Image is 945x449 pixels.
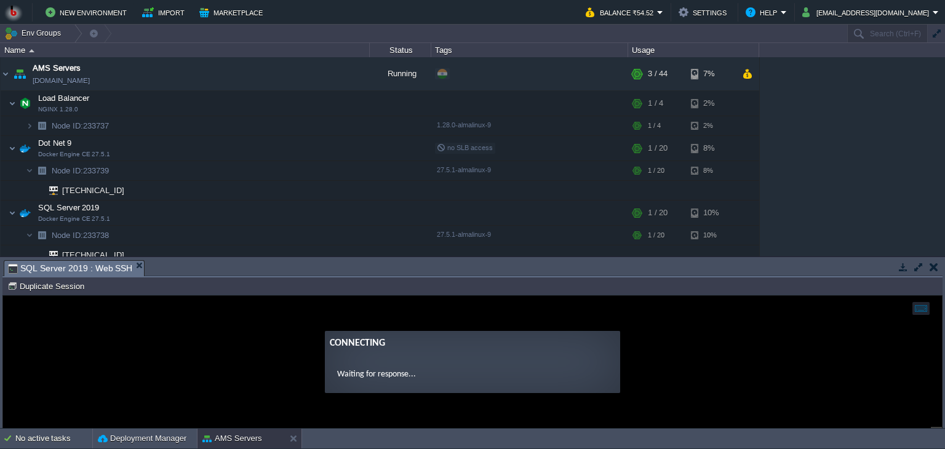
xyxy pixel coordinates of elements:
div: 8% [691,136,731,161]
button: AMS Servers [202,432,262,445]
span: no SLB access [437,144,493,151]
span: Docker Engine CE 27.5.1 [38,215,110,223]
div: Running [370,57,431,90]
button: Deployment Manager [98,432,186,445]
span: 233739 [50,165,111,176]
button: Marketplace [199,5,266,20]
img: AMDAwAAAACH5BAEAAAAALAAAAAABAAEAAAICRAEAOw== [26,116,33,135]
img: AMDAwAAAACH5BAEAAAAALAAAAAABAAEAAAICRAEAOw== [41,181,58,200]
p: Waiting for response... [334,72,605,85]
img: AMDAwAAAACH5BAEAAAAALAAAAAABAAEAAAICRAEAOw== [33,226,50,245]
div: Usage [629,43,759,57]
img: AMDAwAAAACH5BAEAAAAALAAAAAABAAEAAAICRAEAOw== [41,245,58,264]
span: Node ID: [52,231,83,240]
a: SQL Server 2019Docker Engine CE 27.5.1 [37,203,101,212]
div: 8% [691,161,731,180]
div: Tags [432,43,628,57]
div: 1 / 4 [648,116,661,135]
div: Status [370,43,431,57]
div: 2% [691,91,731,116]
div: 1 / 20 [648,226,664,245]
img: AMDAwAAAACH5BAEAAAAALAAAAAABAAEAAAICRAEAOw== [17,201,34,225]
span: Load Balancer [37,93,91,103]
img: AMDAwAAAACH5BAEAAAAALAAAAAABAAEAAAICRAEAOw== [1,57,10,90]
span: Node ID: [52,166,83,175]
span: Dot Net 9 [37,138,73,148]
a: Dot Net 9Docker Engine CE 27.5.1 [37,138,73,148]
a: Node ID:233739 [50,165,111,176]
div: 1 / 4 [648,91,663,116]
span: Docker Engine CE 27.5.1 [38,151,110,158]
img: AMDAwAAAACH5BAEAAAAALAAAAAABAAEAAAICRAEAOw== [17,136,34,161]
img: AMDAwAAAACH5BAEAAAAALAAAAAABAAEAAAICRAEAOw== [9,136,16,161]
img: AMDAwAAAACH5BAEAAAAALAAAAAABAAEAAAICRAEAOw== [26,226,33,245]
div: 3 / 44 [648,57,668,90]
div: 7% [691,57,731,90]
img: AMDAwAAAACH5BAEAAAAALAAAAAABAAEAAAICRAEAOw== [33,181,41,200]
div: No active tasks [15,429,92,448]
img: AMDAwAAAACH5BAEAAAAALAAAAAABAAEAAAICRAEAOw== [9,91,16,116]
span: 1.28.0-almalinux-9 [437,121,491,129]
a: Load BalancerNGINX 1.28.0 [37,93,91,103]
span: 233737 [50,121,111,131]
span: 27.5.1-almalinux-9 [437,231,491,238]
div: Name [1,43,369,57]
img: AMDAwAAAACH5BAEAAAAALAAAAAABAAEAAAICRAEAOw== [33,161,50,180]
span: [TECHNICAL_ID] [61,181,126,200]
span: 27.5.1-almalinux-9 [437,166,491,173]
div: 1 / 20 [648,201,668,225]
button: Duplicate Session [7,280,88,292]
img: Bitss Techniques [4,3,23,22]
div: 10% [691,226,731,245]
span: [TECHNICAL_ID] [61,245,126,264]
img: AMDAwAAAACH5BAEAAAAALAAAAAABAAEAAAICRAEAOw== [17,91,34,116]
div: 1 / 20 [648,136,668,161]
img: AMDAwAAAACH5BAEAAAAALAAAAAABAAEAAAICRAEAOw== [11,57,28,90]
div: Connecting [327,40,612,55]
button: Settings [679,5,730,20]
div: 10% [691,201,731,225]
a: [TECHNICAL_ID] [61,250,126,260]
a: [TECHNICAL_ID] [61,186,126,195]
span: SQL Server 2019 : Web SSH [8,261,132,276]
span: 233738 [50,230,111,240]
img: AMDAwAAAACH5BAEAAAAALAAAAAABAAEAAAICRAEAOw== [9,201,16,225]
span: NGINX 1.28.0 [38,106,78,113]
a: Node ID:233738 [50,230,111,240]
button: [EMAIL_ADDRESS][DOMAIN_NAME] [802,5,933,20]
div: 1 / 20 [648,161,664,180]
span: Node ID: [52,121,83,130]
img: AMDAwAAAACH5BAEAAAAALAAAAAABAAEAAAICRAEAOw== [26,161,33,180]
button: Import [142,5,188,20]
button: Help [746,5,781,20]
button: New Environment [46,5,130,20]
a: AMS Servers [33,62,81,74]
img: AMDAwAAAACH5BAEAAAAALAAAAAABAAEAAAICRAEAOw== [33,116,50,135]
span: SQL Server 2019 [37,202,101,213]
img: AMDAwAAAACH5BAEAAAAALAAAAAABAAEAAAICRAEAOw== [33,245,41,264]
div: 2% [691,116,731,135]
button: Env Groups [4,25,65,42]
button: Balance ₹54.52 [586,5,657,20]
img: AMDAwAAAACH5BAEAAAAALAAAAAABAAEAAAICRAEAOw== [29,49,34,52]
a: Node ID:233737 [50,121,111,131]
a: [DOMAIN_NAME] [33,74,90,87]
